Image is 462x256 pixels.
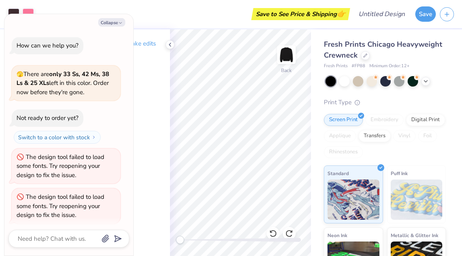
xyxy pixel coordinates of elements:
span: Fresh Prints [324,63,348,70]
div: Rhinestones [324,146,363,158]
div: The design tool failed to load some fonts. Try reopening your design to fix the issue. [17,193,104,219]
img: Switch to a color with stock [91,135,96,140]
span: Metallic & Glitter Ink [391,231,438,239]
div: Applique [324,130,356,142]
button: Collapse [98,18,125,27]
div: Not ready to order yet? [17,114,79,122]
div: How can we help you? [17,41,79,50]
img: Puff Ink [391,180,443,220]
div: Embroidery [365,114,404,126]
span: 👉 [337,9,346,19]
span: There are left in this color. Order now before they're gone. [17,70,109,96]
span: Standard [327,169,349,178]
div: The design tool failed to load some fonts. Try reopening your design to fix the issue. [17,153,104,179]
div: Transfers [358,130,391,142]
div: Screen Print [324,114,363,126]
div: Digital Print [406,114,445,126]
img: Back [278,47,294,63]
span: 🫣 [17,70,23,78]
div: Accessibility label [176,236,184,244]
span: Puff Ink [391,169,408,178]
button: Switch to a color with stock [14,131,101,144]
span: Neon Ink [327,231,347,239]
span: Fresh Prints Chicago Heavyweight Crewneck [324,39,442,60]
div: Print Type [324,98,446,107]
div: Foil [418,130,437,142]
img: Standard [327,180,379,220]
strong: only 33 Ss, 42 Ms, 38 Ls & 25 XLs [17,70,109,87]
span: # FP88 [352,63,365,70]
div: Vinyl [393,130,416,142]
div: Back [281,67,292,74]
button: Save [415,6,436,22]
span: Minimum Order: 12 + [369,63,410,70]
div: Save to See Price & Shipping [253,8,348,20]
input: Untitled Design [352,6,411,22]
